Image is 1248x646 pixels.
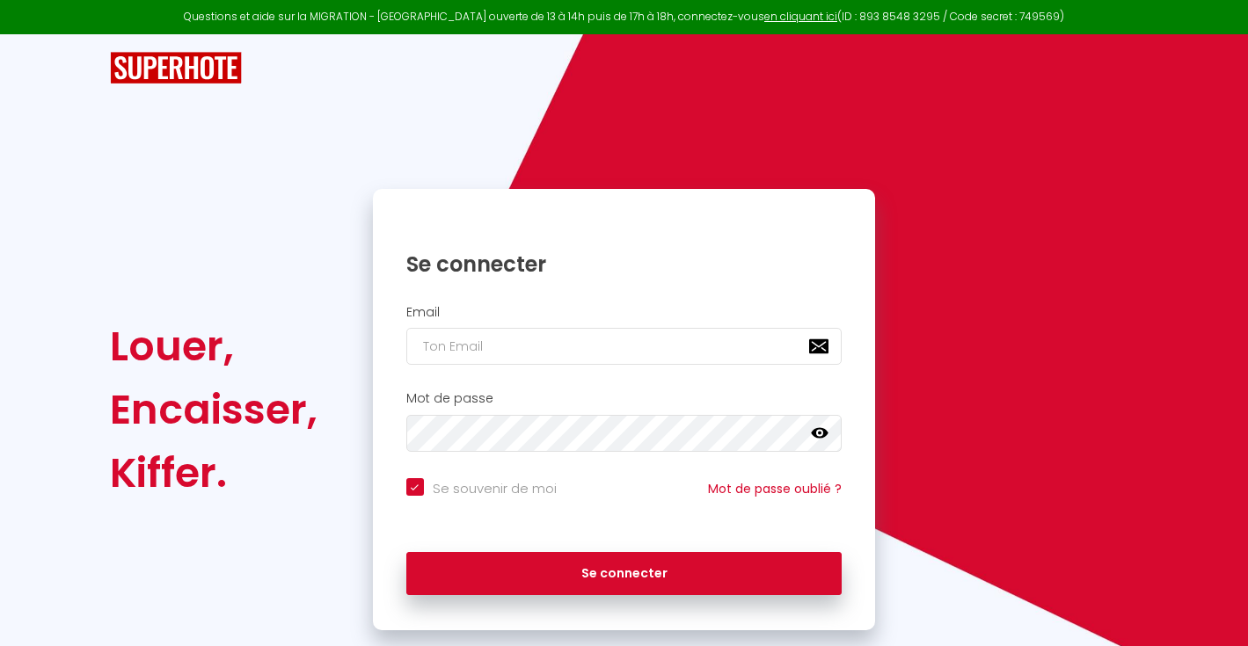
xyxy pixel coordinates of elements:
[406,552,843,596] button: Se connecter
[764,9,837,24] a: en cliquant ici
[406,250,843,278] h1: Se connecter
[110,315,317,378] div: Louer,
[110,441,317,504] div: Kiffer.
[110,52,242,84] img: SuperHote logo
[406,391,843,406] h2: Mot de passe
[406,305,843,320] h2: Email
[406,328,843,365] input: Ton Email
[708,480,842,497] a: Mot de passe oublié ?
[110,378,317,441] div: Encaisser,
